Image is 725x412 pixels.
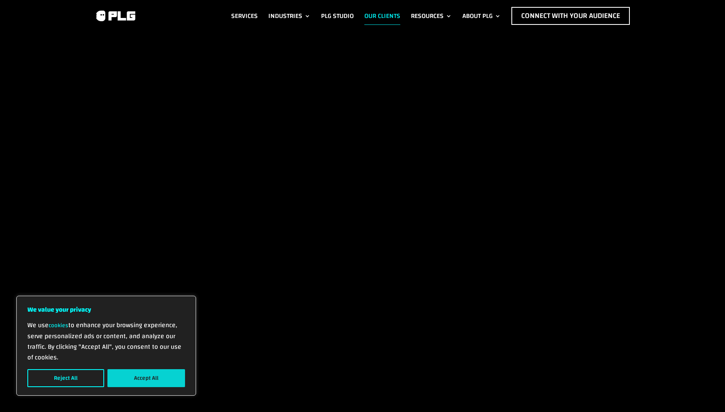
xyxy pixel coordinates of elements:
a: About PLG [462,7,501,25]
a: Services [231,7,258,25]
p: We use to enhance your browsing experience, serve personalized ads or content, and analyze our tr... [27,320,185,363]
a: Industries [268,7,310,25]
a: Our Clients [364,7,400,25]
iframe: Chat Widget [684,373,725,412]
button: Accept All [107,369,185,387]
p: We value your privacy [27,304,185,315]
a: Resources [411,7,452,25]
a: PLG Studio [321,7,354,25]
a: Connect with Your Audience [511,7,630,25]
a: cookies [49,320,68,331]
button: Reject All [27,369,104,387]
div: We value your privacy [16,296,196,396]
